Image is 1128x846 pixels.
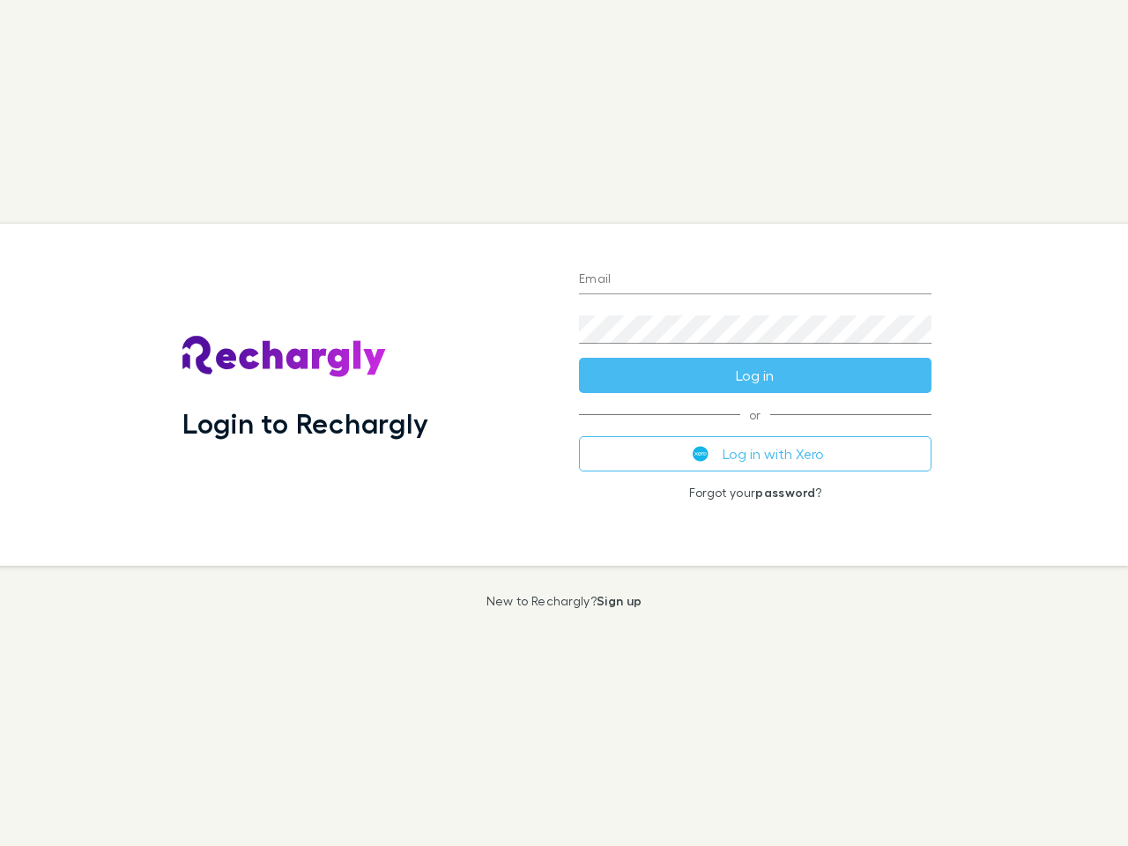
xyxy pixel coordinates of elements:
img: Rechargly's Logo [182,336,387,378]
a: Sign up [597,593,642,608]
button: Log in [579,358,931,393]
button: Log in with Xero [579,436,931,471]
span: or [579,414,931,415]
img: Xero's logo [693,446,709,462]
p: New to Rechargly? [486,594,642,608]
p: Forgot your ? [579,486,931,500]
a: password [755,485,815,500]
h1: Login to Rechargly [182,406,428,440]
